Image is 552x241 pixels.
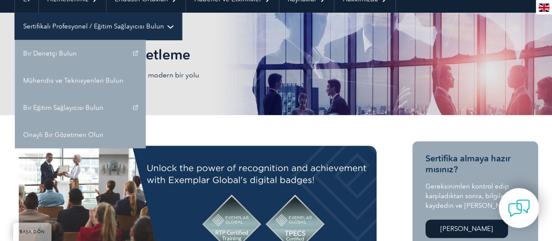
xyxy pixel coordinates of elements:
font: BAŞA DÖN [20,229,45,234]
font: Gereksinimleri kontrol edip karşıladıktan sonra, bilgilerinizi kaydedin ve [PERSON_NAME] [425,182,519,210]
a: Bir Eğitim Sağlayıcısı Bulun [15,94,146,121]
font: [PERSON_NAME] [440,225,493,233]
a: Onaylı Bir Gözetmen Olun [15,121,146,148]
font: Sertifika almaya hazır mısınız? [425,153,511,175]
a: Sertifikalı Profesyonel / Eğitim Sağlayıcısı Bulun [15,13,182,40]
font: Bir Eğitim Sağlayıcısı Bulun [23,104,103,112]
font: Sertifikalı Profesyonel / Eğitim Sağlayıcısı Bulun [23,22,164,30]
a: [PERSON_NAME] [425,220,508,238]
a: BAŞA DÖN [13,223,51,241]
a: Mühendis ve Teknisyenleri Bulun [15,67,146,94]
font: Kurumsal Dijital Rozetleme [14,46,190,63]
font: Onaylı Bir Gözetmen Olun [23,131,103,139]
font: Kuruluşunuzun yetkinliklerini sergilemenin modern bir yolu [14,71,199,79]
font: Bir Denetçi Bulun [23,49,77,57]
font: Mühendis ve Teknisyenleri Bulun [23,77,123,84]
a: Bir Denetçi Bulun [15,40,146,67]
img: en [538,3,549,12]
img: contact-chat.png [508,197,530,219]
